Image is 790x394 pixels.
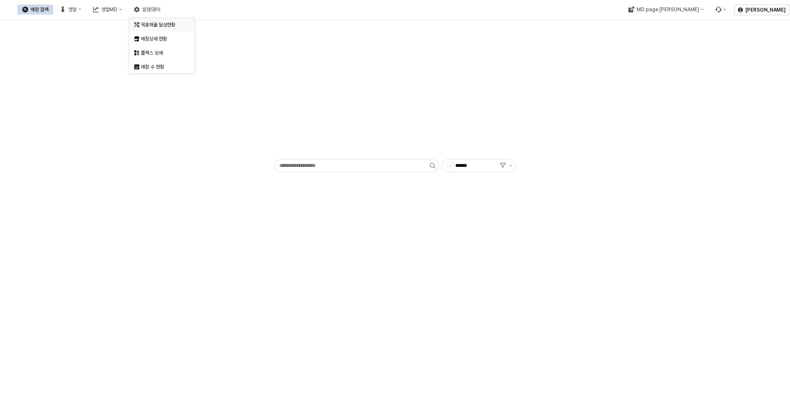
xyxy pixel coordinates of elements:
[623,5,709,14] div: MD page 이동
[55,5,86,14] button: 영업
[31,7,48,12] div: 매장 검색
[101,7,117,12] div: 영업MD
[447,163,453,169] span: -
[68,7,76,12] div: 영업
[129,5,165,14] button: 설정/관리
[636,7,699,12] div: MD page [PERSON_NAME]
[141,64,185,70] div: 매장 수 현황
[734,5,789,15] button: [PERSON_NAME]
[129,18,195,74] div: Select an option
[623,5,709,14] button: MD page [PERSON_NAME]
[141,50,185,56] div: 플렉스 상세
[141,36,185,42] div: 매장상세 현황
[745,7,785,13] p: [PERSON_NAME]
[710,5,731,14] div: Menu item 6
[141,21,185,28] div: 목표매출 달성현황
[17,5,53,14] button: 매장 검색
[88,5,127,14] button: 영업MD
[142,7,160,12] div: 설정/관리
[506,159,516,172] button: 제안 사항 표시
